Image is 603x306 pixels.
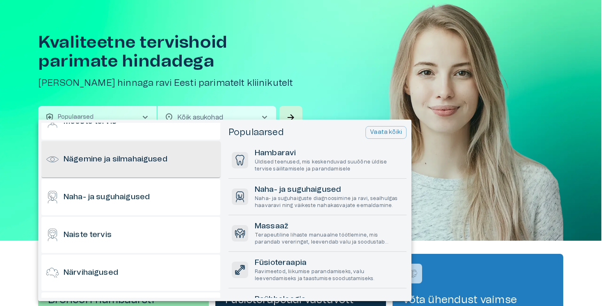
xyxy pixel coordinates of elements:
button: Vaata kõiki [365,126,407,139]
h6: Naiste tervis [64,230,112,241]
p: Vaata kõiki [370,128,402,137]
p: Üldised teenused, mis keskenduvad suuõõne üldise tervise säilitamisele ja parandamisele [255,159,403,173]
h6: Nägemine ja silmahaigused [64,154,167,165]
h6: Närvihaigused [64,267,118,278]
h5: Populaarsed [228,127,284,138]
p: Naha- ja suguhaiguste diagnoosimine ja ravi, sealhulgas haavaravi ning väikeste nahakasvajate eem... [255,195,403,209]
p: Ravimeetod, liikumise parandamiseks, valu leevendamiseks ja taastumise soodustamiseks. [255,268,403,282]
h6: Hambaravi [255,148,403,159]
h6: Psühholoogia [255,294,403,305]
p: Terapeutiline lihaste manuaalne töötlemine, mis parandab vereringet, leevendab valu ja soodustab ... [255,232,403,246]
h6: Massaaž [255,221,403,232]
h6: Naha- ja suguhaigused [64,192,150,203]
h6: Naha- ja suguhaigused [255,184,403,196]
h6: Füsioteraapia [255,258,403,269]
